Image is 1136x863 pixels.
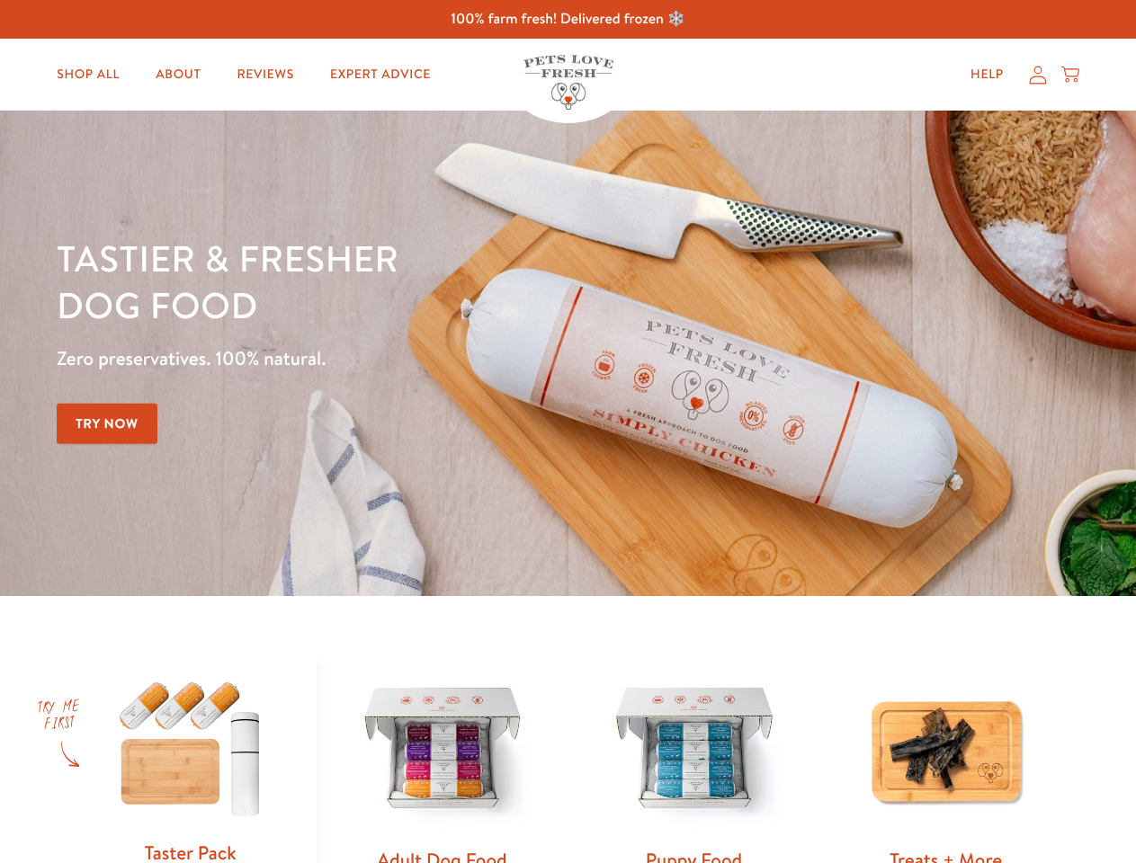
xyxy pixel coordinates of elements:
img: Pets Love Fresh [523,55,613,110]
a: Shop All [42,57,134,93]
a: Reviews [222,57,308,93]
a: About [141,57,215,93]
a: Expert Advice [316,57,445,93]
p: Zero preservatives. 100% natural. [57,343,738,375]
a: Try Now [57,404,157,444]
h1: Tastier & fresher dog food [57,235,738,328]
a: Help [956,57,1018,93]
